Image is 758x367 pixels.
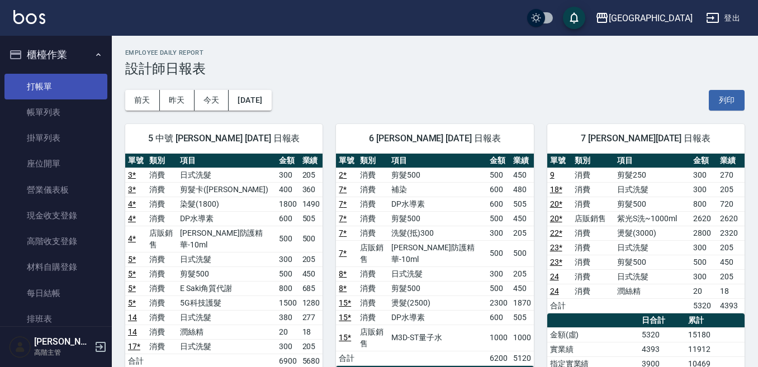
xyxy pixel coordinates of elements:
td: 205 [717,240,745,255]
th: 金額 [487,154,510,168]
button: save [563,7,585,29]
td: 潤絲精 [614,284,690,298]
td: 6200 [487,351,510,365]
td: 消費 [572,182,615,197]
td: 20 [690,284,718,298]
td: [PERSON_NAME]防護精華-10ml [177,226,276,252]
td: 消費 [572,226,615,240]
td: 800 [690,197,718,211]
td: 685 [300,281,323,295]
td: 染髮(1800) [177,197,276,211]
td: 消費 [146,197,177,211]
td: 消費 [357,295,389,310]
td: 日式洗髮 [177,339,276,354]
td: 消費 [146,339,177,354]
a: 掛單列表 [4,125,107,151]
a: 排班表 [4,306,107,332]
a: 材料自購登錄 [4,254,107,280]
td: 600 [276,211,300,226]
th: 業績 [717,154,745,168]
span: 6 [PERSON_NAME] [DATE] 日報表 [349,133,520,144]
td: 5320 [690,298,718,313]
th: 類別 [572,154,615,168]
td: 消費 [146,310,177,325]
td: 消費 [146,252,177,266]
td: 450 [510,281,534,295]
td: 800 [276,281,300,295]
td: 500 [276,226,300,252]
td: 實業績 [547,342,639,356]
td: 720 [717,197,745,211]
a: 高階收支登錄 [4,228,107,254]
td: 消費 [572,255,615,269]
td: 500 [300,226,323,252]
img: Person [9,336,31,358]
td: 5G科技護髮 [177,295,276,310]
td: 450 [510,168,534,182]
td: 1870 [510,295,534,310]
th: 業績 [300,154,323,168]
td: 205 [300,339,323,354]
td: 380 [276,310,300,325]
td: DP水導素 [389,310,487,325]
td: 剪髮500 [614,197,690,211]
td: 300 [487,266,510,281]
th: 單號 [336,154,357,168]
td: 日式洗髮 [614,240,690,255]
td: 1500 [276,295,300,310]
td: 燙髮(2500) [389,295,487,310]
td: 紫光S洗~1000ml [614,211,690,226]
h2: Employee Daily Report [125,49,745,56]
td: 300 [276,168,300,182]
td: 5320 [639,327,685,342]
td: 消費 [357,182,389,197]
td: 日式洗髮 [177,310,276,325]
td: 2620 [690,211,718,226]
th: 日合計 [639,313,685,328]
td: 500 [487,211,510,226]
td: 450 [300,266,323,281]
td: 剪髮500 [177,266,276,281]
td: 日式洗髮 [614,269,690,284]
td: 500 [487,240,510,266]
td: 277 [300,310,323,325]
th: 項目 [389,154,487,168]
td: 600 [487,197,510,211]
a: 24 [550,272,559,281]
td: 1000 [487,325,510,351]
td: 18 [300,325,323,339]
th: 金額 [276,154,300,168]
td: 消費 [146,168,177,182]
td: 20 [276,325,300,339]
td: 剪髮卡([PERSON_NAME]) [177,182,276,197]
button: [DATE] [229,90,271,111]
td: 4393 [639,342,685,356]
td: 店販銷售 [357,325,389,351]
td: 店販銷售 [146,226,177,252]
button: 今天 [195,90,229,111]
td: 1800 [276,197,300,211]
td: 600 [487,310,510,325]
td: 205 [300,252,323,266]
td: E Saki角質代謝 [177,281,276,295]
td: 205 [717,182,745,197]
td: 消費 [146,266,177,281]
td: 5120 [510,351,534,365]
td: DP水導素 [389,197,487,211]
h5: [PERSON_NAME] [34,336,91,347]
th: 金額 [690,154,718,168]
td: 消費 [357,226,389,240]
td: 2620 [717,211,745,226]
td: 15180 [685,327,745,342]
td: 合計 [336,351,357,365]
td: 店販銷售 [357,240,389,266]
td: 505 [510,197,534,211]
table: a dense table [336,154,533,366]
td: DP水導素 [177,211,276,226]
h3: 設計師日報表 [125,61,745,77]
button: 昨天 [160,90,195,111]
td: 洗髮(抵)300 [389,226,487,240]
td: 消費 [572,240,615,255]
td: 300 [690,240,718,255]
td: 消費 [357,281,389,295]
